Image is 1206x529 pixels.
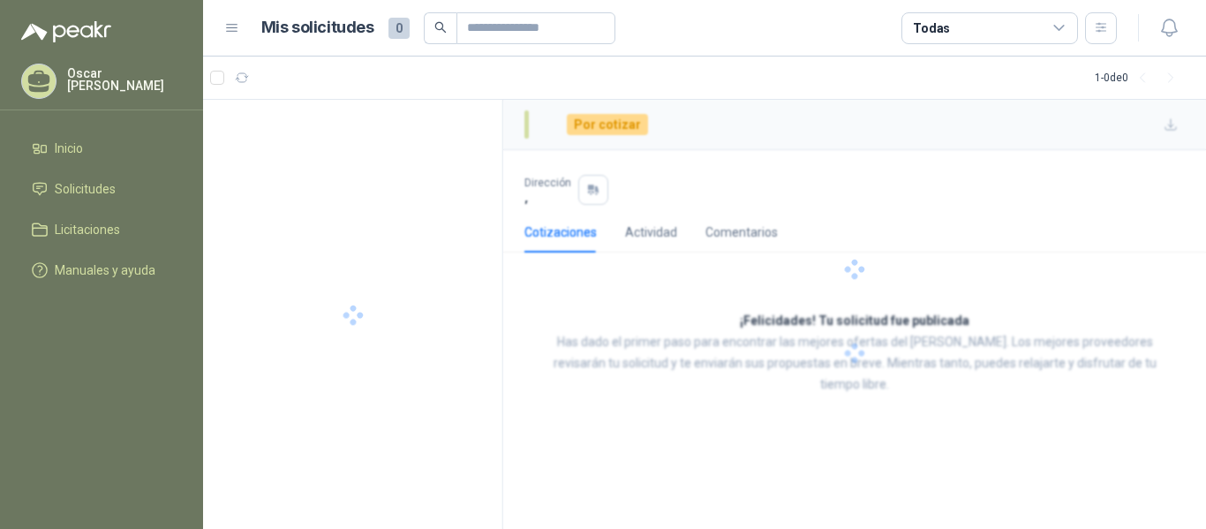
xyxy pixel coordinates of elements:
[55,261,155,280] span: Manuales y ayuda
[21,253,182,287] a: Manuales y ayuda
[21,132,182,165] a: Inicio
[434,21,447,34] span: search
[1095,64,1185,92] div: 1 - 0 de 0
[261,15,374,41] h1: Mis solicitudes
[388,18,410,39] span: 0
[55,220,120,239] span: Licitaciones
[67,67,182,92] p: Oscar [PERSON_NAME]
[55,179,116,199] span: Solicitudes
[21,21,111,42] img: Logo peakr
[913,19,950,38] div: Todas
[21,213,182,246] a: Licitaciones
[55,139,83,158] span: Inicio
[21,172,182,206] a: Solicitudes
